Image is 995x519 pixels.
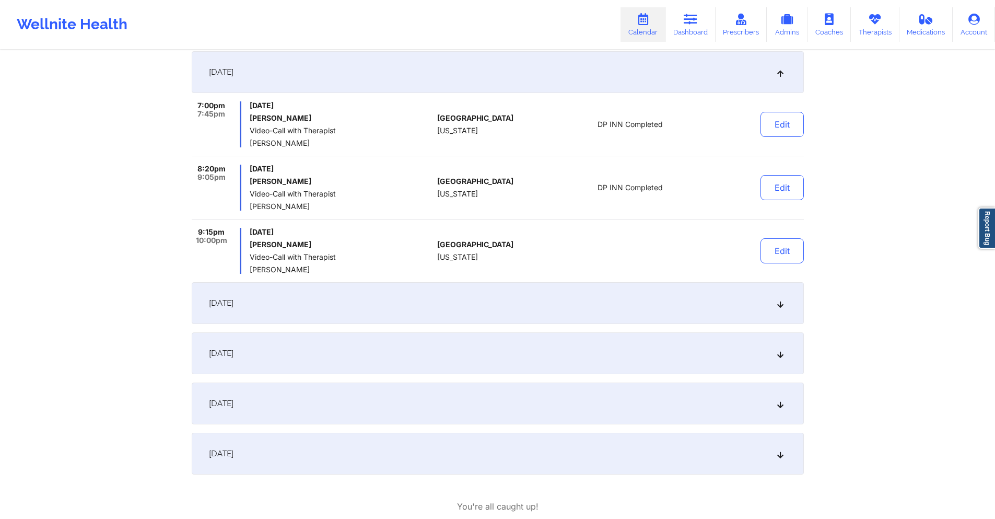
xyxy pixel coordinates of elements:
span: [DATE] [209,67,233,77]
span: [PERSON_NAME] [250,202,433,211]
a: Therapists [851,7,899,42]
span: [DATE] [250,228,433,236]
span: 8:20pm [197,165,226,173]
span: [PERSON_NAME] [250,139,433,147]
a: Admins [767,7,807,42]
span: [DATE] [209,398,233,409]
span: [DATE] [209,298,233,308]
span: 9:15pm [198,228,225,236]
a: Coaches [807,7,851,42]
span: [GEOGRAPHIC_DATA] [437,240,513,249]
button: Edit [760,175,804,200]
span: [US_STATE] [437,126,478,135]
a: Dashboard [665,7,716,42]
span: [US_STATE] [437,190,478,198]
h6: [PERSON_NAME] [250,177,433,186]
a: Account [953,7,995,42]
span: [US_STATE] [437,253,478,261]
a: Calendar [621,7,665,42]
h6: [PERSON_NAME] [250,114,433,122]
span: 9:05pm [197,173,226,181]
span: [GEOGRAPHIC_DATA] [437,177,513,186]
span: [GEOGRAPHIC_DATA] [437,114,513,122]
p: You're all caught up! [457,501,539,513]
span: [DATE] [250,165,433,173]
span: Video-Call with Therapist [250,126,433,135]
span: DP INN Completed [598,120,663,129]
span: [DATE] [209,348,233,359]
a: Medications [899,7,953,42]
span: DP INN Completed [598,183,663,192]
h6: [PERSON_NAME] [250,240,433,249]
span: [PERSON_NAME] [250,266,433,274]
a: Report Bug [978,207,995,249]
span: 7:45pm [197,110,225,118]
button: Edit [760,238,804,263]
button: Edit [760,112,804,137]
span: Video-Call with Therapist [250,253,433,261]
span: [DATE] [209,448,233,459]
a: Prescribers [716,7,767,42]
span: 10:00pm [196,236,227,245]
span: 7:00pm [197,101,225,110]
span: Video-Call with Therapist [250,190,433,198]
span: [DATE] [250,101,433,110]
